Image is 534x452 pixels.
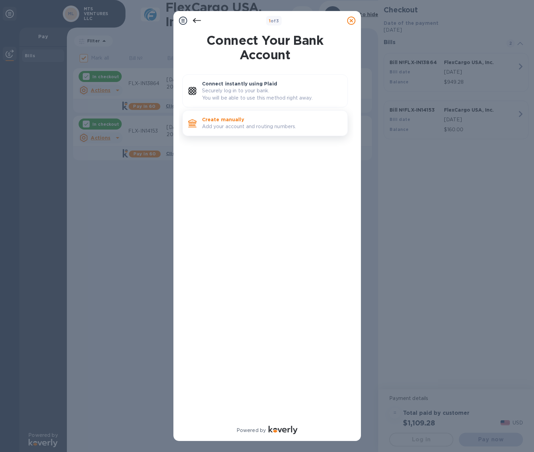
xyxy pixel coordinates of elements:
[269,18,271,23] span: 1
[202,87,342,102] p: Securely log in to your bank. You will be able to use this method right away.
[180,33,351,62] h1: Connect Your Bank Account
[202,116,342,123] p: Create manually
[236,427,266,434] p: Powered by
[202,80,342,87] p: Connect instantly using Plaid
[269,18,279,23] b: of 3
[202,123,342,130] p: Add your account and routing numbers.
[269,426,298,434] img: Logo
